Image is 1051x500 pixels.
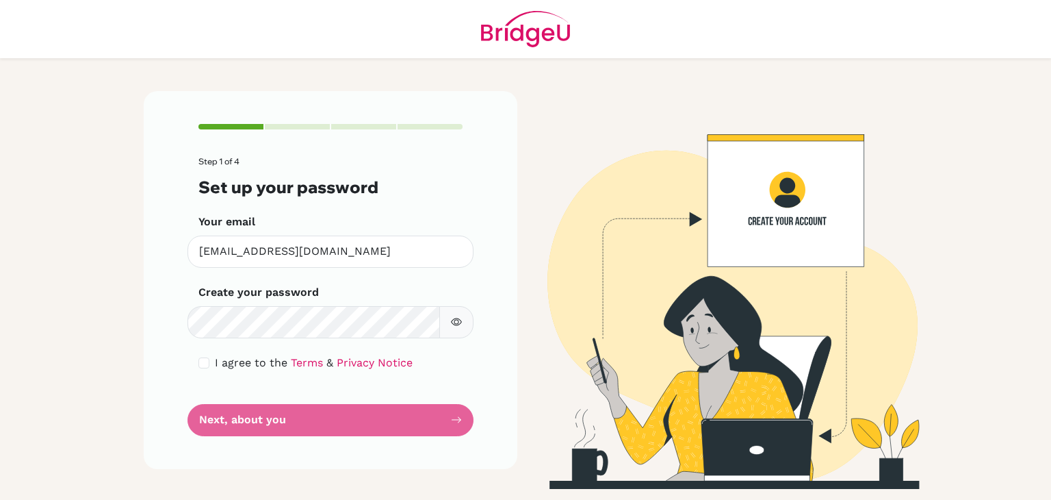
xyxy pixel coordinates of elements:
[215,356,287,369] span: I agree to the
[291,356,323,369] a: Terms
[198,214,255,230] label: Your email
[198,284,319,301] label: Create your password
[198,177,463,197] h3: Set up your password
[187,236,473,268] input: Insert your email*
[326,356,333,369] span: &
[198,156,239,166] span: Step 1 of 4
[337,356,413,369] a: Privacy Notice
